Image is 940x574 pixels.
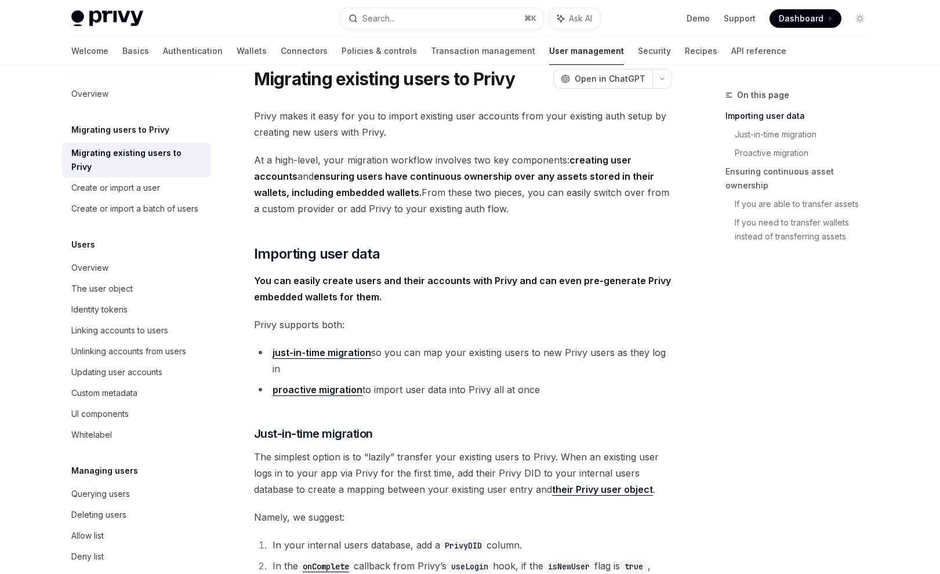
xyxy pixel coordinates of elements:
a: their Privy user object [552,484,653,496]
div: Overview [71,261,108,275]
div: Deleting users [71,508,126,522]
a: Authentication [163,37,223,65]
a: just-in-time migration [273,347,371,359]
a: proactive migration [273,384,362,396]
strong: You can easily create users and their accounts with Privy and can even pre-generate Privy embedde... [254,275,671,303]
div: UI components [71,407,129,421]
div: Updating user accounts [71,365,162,379]
div: Search... [362,12,395,26]
button: Open in ChatGPT [553,69,652,89]
span: Dashboard [779,13,823,24]
a: Ensuring continuous asset ownership [725,162,879,195]
a: Identity tokens [62,299,210,320]
a: Allow list [62,525,210,546]
span: Open in ChatGPT [575,73,645,85]
a: Support [724,13,756,24]
a: Importing user data [725,107,879,125]
a: Just-in-time migration [735,125,879,144]
a: Proactive migration [735,144,879,162]
h5: Managing users [71,464,138,478]
span: The simplest option is to “lazily” transfer your existing users to Privy. When an existing user l... [254,449,672,497]
a: Policies & controls [342,37,417,65]
a: The user object [62,278,210,299]
div: Deny list [71,550,104,564]
a: Basics [122,37,149,65]
a: If you need to transfer wallets instead of transferring assets [735,213,879,246]
div: Overview [71,87,108,101]
span: Importing user data [254,245,380,263]
strong: ensuring users have continuous ownership over any assets stored in their wallets, including embed... [254,170,654,198]
div: Custom metadata [71,386,137,400]
a: Welcome [71,37,108,65]
button: Ask AI [549,8,600,29]
a: Wallets [237,37,267,65]
span: ⌘ K [524,14,536,23]
span: On this page [737,88,789,102]
a: Security [638,37,671,65]
a: Create or import a user [62,177,210,198]
li: to import user data into Privy all at once [254,382,672,398]
a: Migrating existing users to Privy [62,143,210,177]
div: Identity tokens [71,303,128,317]
a: Overview [62,83,210,104]
div: The user object [71,282,133,296]
span: Just-in-time migration [254,426,373,442]
a: Dashboard [770,9,841,28]
a: Deny list [62,546,210,567]
a: Querying users [62,484,210,504]
button: Toggle dark mode [851,9,869,28]
a: Overview [62,257,210,278]
a: API reference [731,37,786,65]
a: If you are able to transfer assets [735,195,879,213]
button: Search...⌘K [340,8,543,29]
div: Unlinking accounts from users [71,344,186,358]
span: Privy makes it easy for you to import existing user accounts from your existing auth setup by cre... [254,108,672,140]
div: Create or import a user [71,181,160,195]
li: In your internal users database, add a column. [269,537,672,553]
li: so you can map your existing users to new Privy users as they log in [254,344,672,377]
div: Create or import a batch of users [71,202,198,216]
a: Demo [687,13,710,24]
div: Whitelabel [71,428,112,442]
span: At a high-level, your migration workflow involves two key components: and From these two pieces, ... [254,152,672,217]
code: useLogin [447,560,493,573]
h1: Migrating existing users to Privy [254,68,515,89]
code: PrivyDID [440,539,487,552]
a: Deleting users [62,504,210,525]
h5: Migrating users to Privy [71,123,169,137]
span: Privy supports both: [254,317,672,333]
code: isNewUser [543,560,594,573]
a: UI components [62,404,210,424]
a: Transaction management [431,37,535,65]
span: Ask AI [569,13,592,24]
a: User management [549,37,624,65]
a: Updating user accounts [62,362,210,383]
a: Connectors [281,37,328,65]
a: onComplete [298,560,354,572]
span: Namely, we suggest: [254,509,672,525]
div: Allow list [71,529,104,543]
div: Querying users [71,487,130,501]
a: Recipes [685,37,717,65]
h5: Users [71,238,95,252]
a: Whitelabel [62,424,210,445]
a: Linking accounts to users [62,320,210,341]
div: Migrating existing users to Privy [71,146,204,174]
code: onComplete [298,560,354,573]
a: Unlinking accounts from users [62,341,210,362]
a: Create or import a batch of users [62,198,210,219]
a: Custom metadata [62,383,210,404]
div: Linking accounts to users [71,324,168,337]
img: light logo [71,10,143,27]
code: true [620,560,648,573]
